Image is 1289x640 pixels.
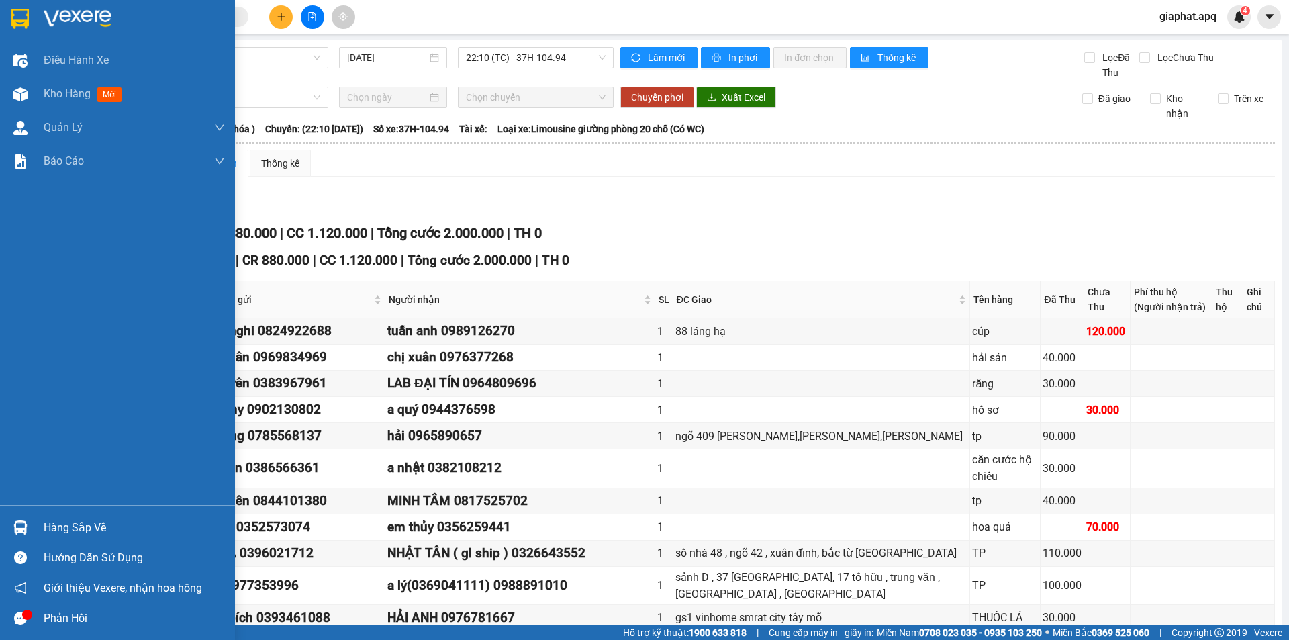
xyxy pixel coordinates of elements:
div: Phản hồi [44,608,225,629]
div: Thống kê [261,156,299,171]
span: down [214,156,225,167]
div: 1 [657,375,671,392]
img: warehouse-icon [13,520,28,535]
th: Đã Thu [1041,281,1084,318]
div: chị xuân 0976377268 [387,347,653,367]
div: 1 [657,428,671,445]
span: CR 880.000 [242,253,309,268]
div: 1 [657,323,671,340]
span: Điều hành xe [44,52,109,68]
span: TH 0 [514,225,542,241]
span: Làm mới [648,50,687,65]
th: Tên hàng [970,281,1041,318]
span: bar-chart [861,53,872,64]
button: bar-chartThống kê [850,47,928,68]
div: tuấn anh 0989126270 [387,321,653,341]
span: Số xe: 37H-104.94 [373,122,449,136]
span: Miền Bắc [1053,625,1149,640]
div: thảo 0352573074 [207,517,383,537]
strong: 0369 525 060 [1092,627,1149,638]
span: plus [277,12,286,21]
span: Tổng cước 2.000.000 [408,253,532,268]
img: icon-new-feature [1233,11,1245,23]
span: Giới thiệu Vexere, nhận hoa hồng [44,580,202,596]
button: printerIn phơi [701,47,770,68]
div: cúp [972,323,1038,340]
div: 30.000 [1086,402,1128,418]
span: Cung cấp máy in - giấy in: [769,625,873,640]
span: 22:10 (TC) - 37H-104.94 [466,48,606,68]
img: solution-icon [13,154,28,169]
div: 70.000 [1086,518,1128,535]
div: 40.000 [1043,492,1082,509]
span: copyright [1214,628,1224,637]
span: download [707,93,716,103]
div: căn cước hộ chiếu [972,451,1038,485]
div: hải sản [972,349,1038,366]
th: Thu hộ [1212,281,1243,318]
span: | [236,253,239,268]
div: 30.000 [1043,609,1082,626]
span: Xuất Excel [722,90,765,105]
span: down [214,122,225,133]
div: hồ sơ [972,402,1038,418]
span: file-add [307,12,317,21]
div: 1 [657,492,671,509]
img: logo-vxr [11,9,29,29]
span: giaphat.apq [1149,8,1227,25]
div: nhung 0785568137 [207,426,383,446]
span: Lọc Đã Thu [1097,50,1139,80]
div: 1 [657,577,671,594]
div: tp [972,492,1038,509]
div: a nhật 0382108212 [387,458,653,478]
span: ⚪️ [1045,630,1049,635]
button: downloadXuất Excel [696,87,776,108]
span: caret-down [1263,11,1276,23]
span: | [313,253,316,268]
img: warehouse-icon [13,54,28,68]
strong: 0708 023 035 - 0935 103 250 [919,627,1042,638]
div: 100.000 [1043,577,1082,594]
span: Đã giao [1093,91,1136,106]
sup: 4 [1241,6,1250,15]
span: mới [97,87,122,102]
button: aim [332,5,355,29]
span: notification [14,582,27,594]
span: Kho hàng [44,87,91,100]
th: SL [655,281,673,318]
span: aim [338,12,348,21]
button: caret-down [1257,5,1281,29]
span: CR 880.000 [207,225,277,241]
span: Chọn chuyến [466,87,606,107]
span: CC 1.120.000 [287,225,367,241]
th: Ghi chú [1243,281,1275,318]
span: TH 0 [542,253,569,268]
div: ngõ 409 [PERSON_NAME],[PERSON_NAME],[PERSON_NAME] [675,428,968,445]
span: Lọc Chưa Thu [1152,50,1216,65]
div: 1 [657,609,671,626]
div: LAB ĐẠI TÍN 0964809696 [387,373,653,394]
div: a lý(0369041111) 0988891010 [387,576,653,596]
div: nguyên 0383967961 [207,373,383,394]
span: Người gửi [209,292,371,307]
div: răng [972,375,1038,392]
div: a quý 0944376598 [387,400,653,420]
img: warehouse-icon [13,87,28,101]
div: gs1 vinhome smrat city tây mỗ [675,609,968,626]
span: Quản Lý [44,119,83,136]
span: | [1159,625,1161,640]
span: sync [631,53,642,64]
span: Hỗ trợ kỹ thuật: [623,625,747,640]
div: kh 0977353996 [207,576,383,596]
div: 1 [657,545,671,561]
span: Miền Nam [877,625,1042,640]
span: Trên xe [1229,91,1269,106]
span: Loại xe: Limousine giường phòng 20 chỗ (Có WC) [497,122,704,136]
div: 110.000 [1043,545,1082,561]
div: 1 [657,349,671,366]
span: 4 [1243,6,1247,15]
span: Thống kê [877,50,918,65]
span: question-circle [14,551,27,564]
div: 1 [657,460,671,477]
div: MINH TÂM 0817525702 [387,491,653,511]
